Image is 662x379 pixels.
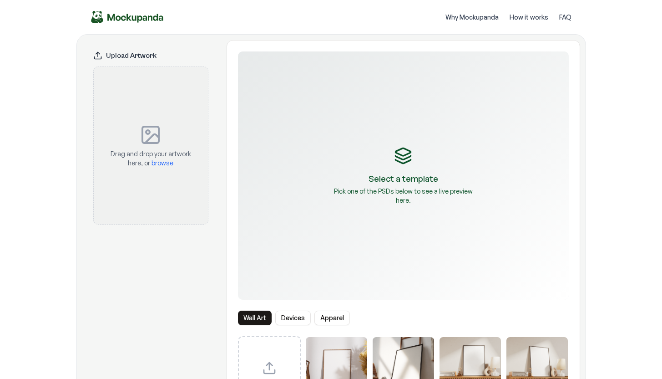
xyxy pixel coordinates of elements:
[314,311,350,325] button: Apparel
[510,13,548,22] a: How it works
[238,311,272,325] button: Wall Art
[559,13,571,22] a: FAQ
[275,311,311,325] button: Devices
[152,159,173,167] span: browse
[93,51,208,60] div: Upload Artwork
[330,187,476,205] p: Pick one of the PSDs below to see a live preview here.
[369,172,438,185] p: Select a template
[91,11,164,23] img: Mockupanda logo
[108,149,193,168] p: Drag and drop your artwork here, or
[445,13,499,22] a: Why Mockupanda
[91,11,164,23] a: Mockupanda home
